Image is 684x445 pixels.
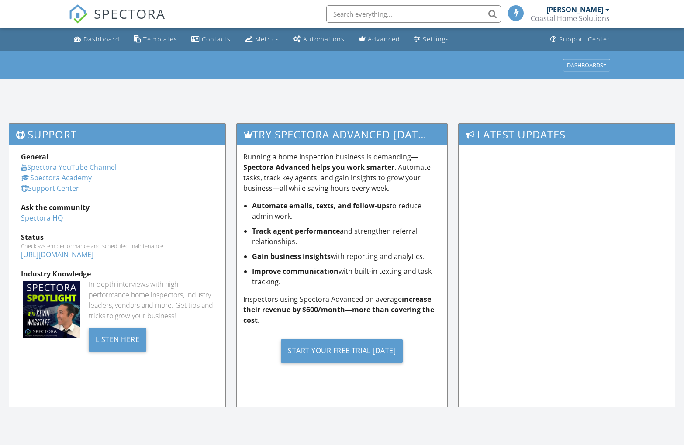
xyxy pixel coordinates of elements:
[303,35,345,43] div: Automations
[94,4,166,23] span: SPECTORA
[21,269,214,279] div: Industry Knowledge
[202,35,231,43] div: Contacts
[252,201,390,210] strong: Automate emails, texts, and follow-ups
[21,183,79,193] a: Support Center
[252,251,441,262] li: with reporting and analytics.
[368,35,400,43] div: Advanced
[21,152,48,162] strong: General
[21,202,214,213] div: Ask the community
[21,232,214,242] div: Status
[459,124,675,145] h3: Latest Updates
[252,252,331,261] strong: Gain business insights
[243,152,441,193] p: Running a home inspection business is demanding— . Automate tasks, track key agents, and gain ins...
[89,328,147,352] div: Listen Here
[563,59,610,71] button: Dashboards
[21,162,117,172] a: Spectora YouTube Channel
[290,31,348,48] a: Automations (Basic)
[237,124,448,145] h3: Try spectora advanced [DATE]
[252,266,441,287] li: with built-in texting and task tracking.
[243,294,434,325] strong: increase their revenue by $600/month—more than covering the cost
[21,173,92,183] a: Spectora Academy
[69,12,166,30] a: SPECTORA
[243,332,441,369] a: Start Your Free Trial [DATE]
[567,62,606,68] div: Dashboards
[281,339,403,363] div: Start Your Free Trial [DATE]
[411,31,453,48] a: Settings
[255,35,279,43] div: Metrics
[70,31,123,48] a: Dashboard
[89,334,147,344] a: Listen Here
[423,35,449,43] div: Settings
[241,31,283,48] a: Metrics
[21,242,214,249] div: Check system performance and scheduled maintenance.
[559,35,610,43] div: Support Center
[252,200,441,221] li: to reduce admin work.
[21,250,93,259] a: [URL][DOMAIN_NAME]
[21,213,63,223] a: Spectora HQ
[130,31,181,48] a: Templates
[89,279,214,321] div: In-depth interviews with high-performance home inspectors, industry leaders, vendors and more. Ge...
[188,31,234,48] a: Contacts
[243,162,394,172] strong: Spectora Advanced helps you work smarter
[252,226,441,247] li: and strengthen referral relationships.
[252,266,339,276] strong: Improve communication
[83,35,120,43] div: Dashboard
[531,14,610,23] div: Coastal Home Solutions
[143,35,177,43] div: Templates
[252,226,340,236] strong: Track agent performance
[355,31,404,48] a: Advanced
[69,4,88,24] img: The Best Home Inspection Software - Spectora
[23,281,80,338] img: Spectoraspolightmain
[326,5,501,23] input: Search everything...
[9,124,225,145] h3: Support
[547,31,614,48] a: Support Center
[546,5,603,14] div: [PERSON_NAME]
[243,294,441,325] p: Inspectors using Spectora Advanced on average .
